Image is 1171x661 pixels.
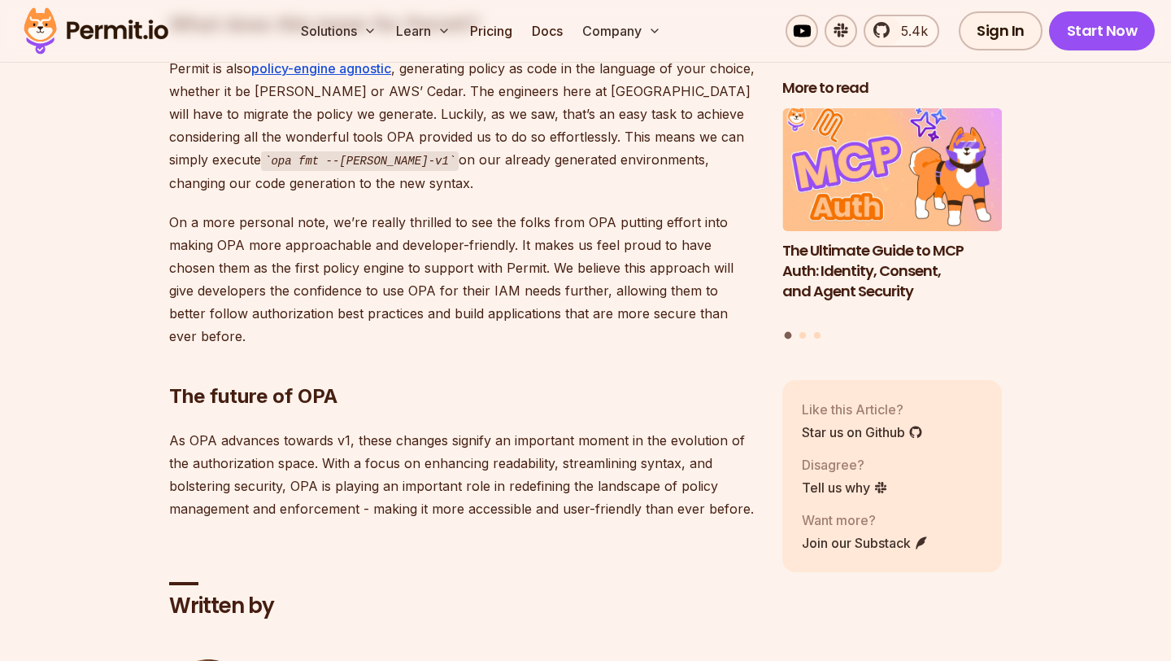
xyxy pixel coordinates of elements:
h3: The Ultimate Guide to MCP Auth: Identity, Consent, and Agent Security [782,241,1002,301]
a: Pricing [464,15,519,47]
img: Permit logo [16,3,176,59]
button: Go to slide 1 [785,332,792,339]
p: Like this Article? [802,400,923,419]
code: opa fmt --[PERSON_NAME]-v1 [261,151,459,171]
li: 1 of 3 [782,108,1002,322]
a: Docs [525,15,569,47]
a: Join our Substack [802,533,929,553]
button: Company [576,15,668,47]
p: On a more personal note, we’re really thrilled to see the folks from OPA putting effort into maki... [169,211,756,348]
img: The Ultimate Guide to MCP Auth: Identity, Consent, and Agent Security [782,108,1002,232]
a: The Ultimate Guide to MCP Auth: Identity, Consent, and Agent SecurityThe Ultimate Guide to MCP Au... [782,108,1002,322]
button: Solutions [294,15,383,47]
a: Star us on Github [802,422,923,442]
span: 5.4k [891,21,928,41]
h2: The future of OPA [169,318,756,409]
a: Tell us why [802,478,888,497]
p: Disagree? [802,455,888,475]
p: Permit is also , generating policy as code in the language of your choice, whether it be [PERSON_... [169,57,756,195]
a: Sign In [959,11,1043,50]
div: Posts [782,108,1002,342]
a: 5.4k [864,15,939,47]
p: Want more? [802,510,929,530]
button: Learn [390,15,457,47]
button: Go to slide 3 [814,332,821,339]
a: policy-engine agnostic [251,60,391,77]
h2: Written by [169,592,756,621]
button: Go to slide 2 [799,332,806,339]
p: As OPA advances towards v1, these changes signify an important moment in the evolution of the aut... [169,429,756,520]
h2: More to read [782,78,1002,98]
a: Start Now [1049,11,1156,50]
